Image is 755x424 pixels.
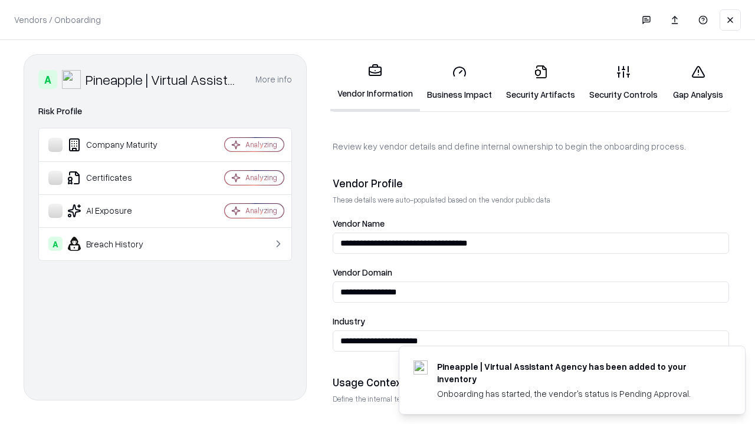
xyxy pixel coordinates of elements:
div: Analyzing [245,140,277,150]
a: Business Impact [420,55,499,110]
div: Analyzing [245,173,277,183]
div: A [48,237,63,251]
label: Industry [333,317,729,326]
button: More info [255,69,292,90]
img: trypineapple.com [413,360,428,375]
div: Pineapple | Virtual Assistant Agency has been added to your inventory [437,360,717,385]
div: Pineapple | Virtual Assistant Agency [86,70,241,89]
div: Risk Profile [38,104,292,118]
p: Vendors / Onboarding [14,14,101,26]
div: Analyzing [245,206,277,216]
p: Review key vendor details and define internal ownership to begin the onboarding process. [333,140,729,153]
div: Certificates [48,171,189,185]
a: Security Controls [582,55,665,110]
div: Onboarding has started, the vendor's status is Pending Approval. [437,387,717,400]
div: Usage Context [333,375,729,389]
label: Vendor Name [333,219,729,228]
p: Define the internal team and reason for using this vendor. This helps assess business relevance a... [333,394,729,404]
p: These details were auto-populated based on the vendor public data [333,195,729,205]
div: Company Maturity [48,138,189,152]
div: A [38,70,57,89]
label: Vendor Domain [333,268,729,277]
div: AI Exposure [48,204,189,218]
a: Vendor Information [330,54,420,111]
img: Pineapple | Virtual Assistant Agency [62,70,81,89]
a: Gap Analysis [665,55,731,110]
div: Breach History [48,237,189,251]
div: Vendor Profile [333,176,729,190]
a: Security Artifacts [499,55,582,110]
